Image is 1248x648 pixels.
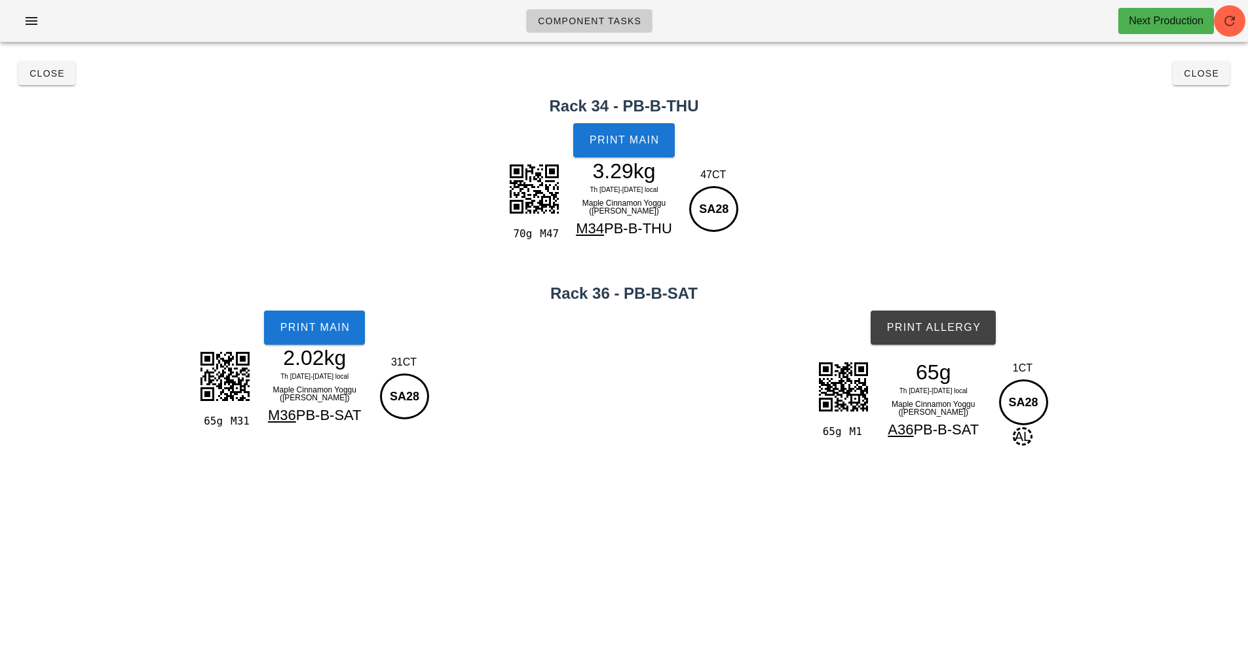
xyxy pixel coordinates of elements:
button: Close [1173,62,1230,85]
div: 47CT [686,167,740,183]
div: 3.29kg [567,161,681,181]
div: 65g [817,423,844,440]
span: PB-B-THU [604,220,672,237]
button: Close [18,62,75,85]
div: M1 [844,423,871,440]
span: Th [DATE]-[DATE] local [899,387,968,394]
span: M34 [576,220,604,237]
span: A36 [888,421,913,438]
div: 2.02kg [257,348,371,368]
span: Print Main [589,134,660,146]
div: 1CT [996,360,1050,376]
h2: Rack 36 - PB-B-SAT [8,282,1240,305]
h2: Rack 34 - PB-B-THU [8,94,1240,118]
button: Print Allergy [871,311,996,345]
img: UySYkxmn2IcT4vSYC3ooKVi9ul1IIqfjEzCEwZVlzW+UpgkAIIShtjAkhG8EmW4UQgtLGmBCyEWyyVQghKG2MCSEbwSZbhRCC... [192,343,257,409]
div: Maple Cinnamon Yoggu ([PERSON_NAME]) [567,197,681,218]
span: M36 [268,407,296,423]
div: M31 [225,413,252,430]
div: Maple Cinnamon Yoggu ([PERSON_NAME]) [257,383,371,404]
button: Print Main [264,311,365,345]
div: Maple Cinnamon Yoggu ([PERSON_NAME]) [877,398,991,419]
button: Print Main [573,123,674,157]
div: 65g [199,413,225,430]
div: SA28 [380,373,429,419]
div: Next Production [1129,13,1203,29]
img: abM0QA3kp0FXKyj3EQDYA0gXBdt4VSGWIhZxTwEDmtE1ZNpCUbHMPGcictinLBpKSbe4hA5nTNmXZQFKyzT1kIHPapiwbSEq2... [501,156,567,221]
img: ZT64BR8rAAAAAElFTkSuQmCC [810,354,876,419]
div: M47 [535,225,561,242]
span: PB-B-SAT [296,407,362,423]
span: Th [DATE]-[DATE] local [590,186,658,193]
span: Print Allergy [886,322,981,334]
div: 65g [877,362,991,382]
span: Close [1183,68,1219,79]
span: PB-B-SAT [913,421,979,438]
span: Print Main [279,322,350,334]
div: 31CT [377,354,431,370]
span: Component Tasks [537,16,641,26]
div: 70g [508,225,535,242]
span: Th [DATE]-[DATE] local [280,373,349,380]
span: Close [29,68,65,79]
div: SA28 [999,379,1048,425]
div: SA28 [689,186,738,232]
span: AL [1013,427,1032,446]
a: Component Tasks [526,9,652,33]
